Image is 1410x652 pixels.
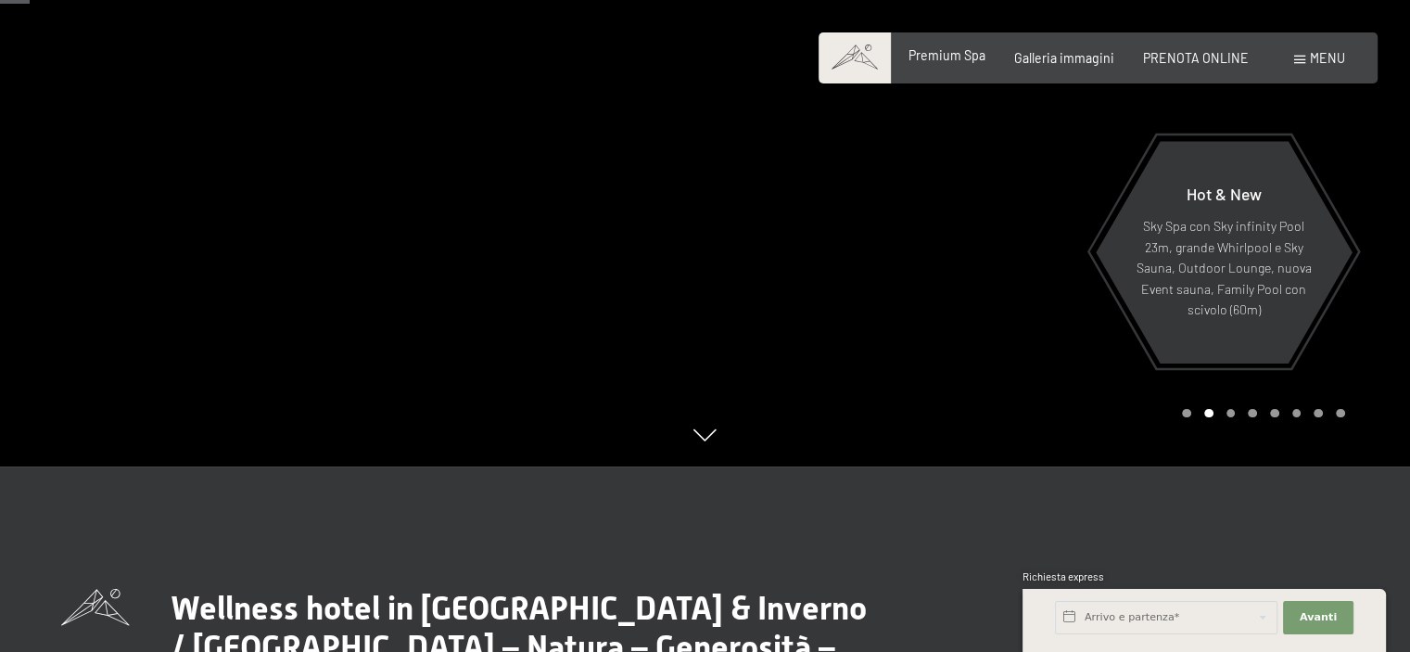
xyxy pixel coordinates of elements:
[1314,409,1323,418] div: Carousel Page 7
[1135,216,1312,321] p: Sky Spa con Sky infinity Pool 23m, grande Whirlpool e Sky Sauna, Outdoor Lounge, nuova Event saun...
[1310,50,1345,66] span: Menu
[1336,409,1345,418] div: Carousel Page 8
[1292,409,1302,418] div: Carousel Page 6
[1283,601,1353,634] button: Avanti
[1182,409,1191,418] div: Carousel Page 1
[1143,50,1249,66] a: PRENOTA ONLINE
[1226,409,1236,418] div: Carousel Page 3
[1094,140,1353,364] a: Hot & New Sky Spa con Sky infinity Pool 23m, grande Whirlpool e Sky Sauna, Outdoor Lounge, nuova ...
[1014,50,1114,66] a: Galleria immagini
[1186,184,1261,204] span: Hot & New
[1300,610,1337,625] span: Avanti
[1248,409,1257,418] div: Carousel Page 4
[1270,409,1279,418] div: Carousel Page 5
[1175,409,1344,418] div: Carousel Pagination
[908,47,985,63] a: Premium Spa
[1023,570,1104,582] span: Richiesta express
[1204,409,1213,418] div: Carousel Page 2 (Current Slide)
